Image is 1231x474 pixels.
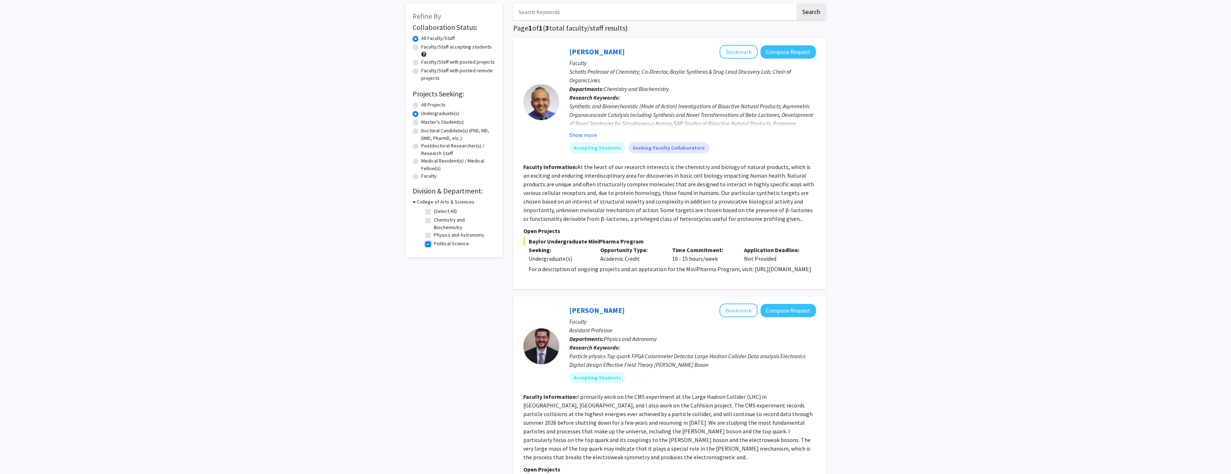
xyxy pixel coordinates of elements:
[761,304,816,317] button: Compose Request to Jon Wilson
[569,131,597,139] button: Show more
[796,4,826,20] button: Search
[744,246,805,254] p: Application Deadline:
[595,246,667,263] div: Academic Credit
[513,4,795,20] input: Search Keywords
[569,59,816,67] p: Faculty
[720,304,758,317] button: Add Jon Wilson to Bookmarks
[604,85,669,92] span: Chemistry and Biochemistry
[604,335,657,342] span: Physics and Astronomy
[523,163,577,170] b: Faculty Information:
[569,306,625,315] a: [PERSON_NAME]
[720,45,758,59] button: Add Daniel Romo to Bookmarks
[421,35,455,42] label: All Faculty/Staff
[5,442,31,469] iframe: Chat
[421,142,495,157] label: Postdoctoral Researcher(s) / Research Staff
[569,317,816,326] p: Faculty
[523,163,814,222] fg-read-more: At the heart of our research interests is the chemistry and biology of natural products, which is...
[672,246,733,254] p: Time Commitment:
[569,352,816,369] div: Particle physics Top quark FPGA Calorimeter Detector Large Hadron Collider Data analysis Electron...
[417,198,474,206] h3: College of Arts & Sciences
[413,12,441,20] span: Refine By
[569,102,816,136] div: Synthetic and Biomechanistic (Mode of Action) Investigations of Bioactive Natural Products; Asymm...
[761,45,816,59] button: Compose Request to Daniel Romo
[523,227,816,235] p: Open Projects
[569,85,604,92] b: Departments:
[421,118,464,126] label: Master's Student(s)
[529,254,590,263] div: Undergraduate(s)
[421,157,495,172] label: Medical Resident(s) / Medical Fellow(s)
[528,23,532,32] span: 1
[523,465,816,474] p: Open Projects
[545,23,549,32] span: 3
[434,208,457,215] label: (Select All)
[523,393,813,461] fg-read-more: I primarily work on the CMS experiment at the Large Hadron Collider (LHC) in [GEOGRAPHIC_DATA], [...
[739,246,810,263] div: Not Provided
[529,246,590,254] p: Seeking:
[600,246,661,254] p: Opportunity Type:
[421,110,459,117] label: Undergraduate(s)
[413,90,495,98] h2: Projects Seeking:
[523,393,577,400] b: Faculty Information:
[434,231,484,239] label: Physics and Astronomy
[513,24,826,32] h1: Page of ( total faculty/staff results)
[413,23,495,32] h2: Collaboration Status:
[569,47,625,56] a: [PERSON_NAME]
[434,216,493,231] label: Chemistry and Biochemistry
[523,237,816,246] span: Baylor Undergraduate MiniPharma Program
[569,142,625,154] mat-chip: Accepting Students
[421,101,446,109] label: All Projects
[569,94,620,101] b: Research Keywords:
[569,372,625,383] mat-chip: Accepting Students
[421,172,437,180] label: Faculty
[421,58,495,66] label: Faculty/Staff with posted projects
[569,335,604,342] b: Departments:
[667,246,739,263] div: 10 - 15 hours/week
[539,23,543,32] span: 1
[569,326,816,334] p: Assistant Professor
[421,127,495,142] label: Doctoral Candidate(s) (PhD, MD, DMD, PharmD, etc.)
[569,67,816,85] p: Schotts Professor of Chemistry; Co-Director, Baylor Synthesis & Drug Lead Discovery Lab; Chair of...
[628,142,709,154] mat-chip: Seeking Faculty Collaborators
[569,344,620,351] b: Research Keywords:
[434,240,469,247] label: Political Science
[529,265,816,273] p: For a description of ongoing projects and an application for the MiniPharma Program, visit: [URL]...
[421,43,492,51] label: Faculty/Staff accepting students
[413,187,495,195] h2: Division & Department:
[421,67,495,82] label: Faculty/Staff with posted remote projects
